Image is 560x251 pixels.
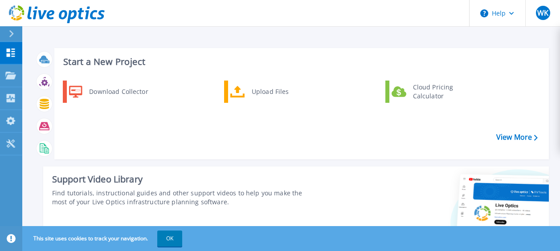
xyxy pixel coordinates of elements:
div: Upload Files [247,83,313,101]
a: Download Collector [63,81,154,103]
span: WK [537,9,548,16]
a: Upload Files [224,81,315,103]
div: Support Video Library [52,174,315,185]
a: Cloud Pricing Calculator [385,81,477,103]
button: OK [157,231,182,247]
a: View More [496,133,538,142]
div: Cloud Pricing Calculator [409,83,474,101]
div: Find tutorials, instructional guides and other support videos to help you make the most of your L... [52,189,315,206]
div: Download Collector [85,83,152,101]
h3: Start a New Project [63,57,537,67]
span: This site uses cookies to track your navigation. [25,231,182,247]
